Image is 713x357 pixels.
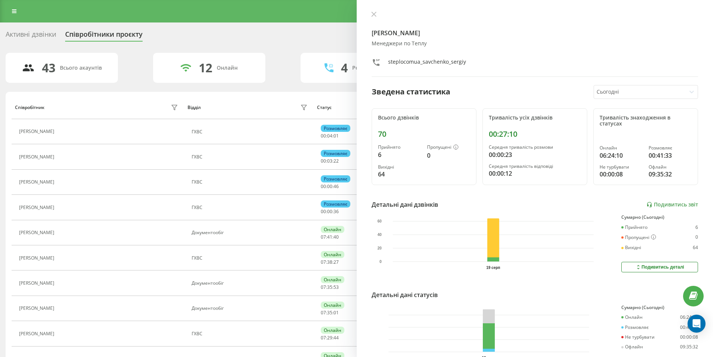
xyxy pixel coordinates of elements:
div: 00:00:08 [600,170,643,179]
div: : : [321,235,339,240]
div: Пропущені [427,145,470,151]
span: 07 [321,259,326,265]
div: Розмовляють [352,65,389,71]
div: Прийнято [621,225,648,230]
div: ГХВС [192,255,310,261]
div: Співробітник [15,105,45,110]
div: 64 [693,245,698,250]
div: 43 [42,61,55,75]
span: 00 [327,183,332,190]
div: steplocomua_savchenko_sergiy [388,58,466,69]
div: : : [321,184,339,189]
span: 35 [327,284,332,290]
div: 00:00:08 [680,335,698,340]
div: 00:00:12 [489,169,581,178]
div: Онлайн [321,276,344,283]
div: ГХВС [192,129,310,134]
div: [PERSON_NAME] [19,154,56,160]
div: ГХВС [192,331,310,336]
span: 07 [321,335,326,341]
a: Подивитись звіт [646,202,698,208]
div: 00:00:23 [489,150,581,159]
span: 00 [321,158,326,164]
div: Детальні дані дзвінків [372,200,438,209]
span: 41 [327,234,332,240]
div: Вихідні [378,164,421,170]
span: 53 [333,284,339,290]
span: 03 [327,158,332,164]
div: Розмовляє [621,325,649,330]
span: 01 [333,133,339,139]
div: ГХВС [192,154,310,160]
text: 0 [379,260,381,264]
div: Статус [317,105,332,110]
div: [PERSON_NAME] [19,129,56,134]
span: 00 [321,183,326,190]
div: [PERSON_NAME] [19,306,56,311]
div: Тривалість усіх дзвінків [489,115,581,121]
div: Документообіг [192,306,310,311]
div: 00:27:10 [489,130,581,139]
div: [PERSON_NAME] [19,179,56,185]
div: Open Intercom Messenger [688,315,706,333]
div: Тривалість знаходження в статусах [600,115,692,127]
span: 40 [333,234,339,240]
div: 06:24:10 [680,315,698,320]
div: [PERSON_NAME] [19,255,56,261]
div: Активні дзвінки [6,30,56,42]
div: : : [321,335,339,341]
div: 6 [378,150,421,159]
span: 04 [327,133,332,139]
div: Онлайн [321,226,344,233]
div: Онлайн [321,302,344,309]
span: 00 [321,133,326,139]
div: Співробітники проєкту [65,30,143,42]
div: Прийнято [378,145,421,150]
span: 07 [321,309,326,316]
span: 27 [333,259,339,265]
span: 38 [327,259,332,265]
div: 09:35:32 [649,170,692,179]
h4: [PERSON_NAME] [372,28,698,37]
span: 22 [333,158,339,164]
span: 44 [333,335,339,341]
div: Сумарно (Сьогодні) [621,305,698,310]
span: 07 [321,234,326,240]
div: 0 [427,151,470,160]
div: Сумарно (Сьогодні) [621,215,698,220]
div: 0 [695,235,698,240]
span: 35 [327,309,332,316]
span: 00 [327,208,332,215]
button: Подивитись деталі [621,262,698,272]
div: 09:35:32 [680,344,698,350]
div: [PERSON_NAME] [19,230,56,235]
div: Середня тривалість розмови [489,145,581,150]
div: Онлайн [600,145,643,151]
div: 6 [695,225,698,230]
text: 20 [377,246,382,250]
div: Не турбувати [600,164,643,170]
div: 00:41:33 [680,325,698,330]
div: 12 [199,61,212,75]
div: Зведена статистика [372,86,450,97]
div: Всього акаунтів [60,65,102,71]
div: Розмовляє [321,200,350,208]
div: Онлайн [321,251,344,258]
div: Документообіг [192,281,310,286]
div: ГХВС [192,179,310,185]
div: Середня тривалість відповіді [489,164,581,169]
span: 00 [321,208,326,215]
div: Пропущені [621,235,656,240]
div: Подивитись деталі [635,264,684,270]
text: 19 серп [486,266,500,270]
div: 64 [378,170,421,179]
div: Розмовляє [321,125,350,132]
div: Розмовляє [321,175,350,182]
div: : : [321,285,339,290]
div: Менеджери по Теплу [372,40,698,47]
div: Онлайн [217,65,238,71]
span: 36 [333,208,339,215]
div: : : [321,209,339,214]
div: : : [321,133,339,139]
span: 29 [327,335,332,341]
